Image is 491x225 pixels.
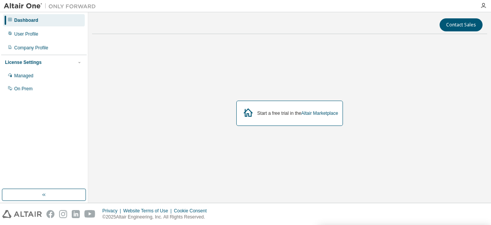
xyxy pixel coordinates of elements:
div: Website Terms of Use [123,208,174,214]
div: Dashboard [14,17,38,23]
img: youtube.svg [84,210,96,218]
a: Altair Marketplace [301,111,338,116]
img: Altair One [4,2,100,10]
div: Cookie Consent [174,208,211,214]
p: © 2025 Altair Engineering, Inc. All Rights Reserved. [102,214,211,220]
img: instagram.svg [59,210,67,218]
div: User Profile [14,31,38,37]
div: Company Profile [14,45,48,51]
div: Start a free trial in the [257,110,338,116]
img: altair_logo.svg [2,210,42,218]
div: Managed [14,73,33,79]
div: License Settings [5,59,41,65]
img: facebook.svg [46,210,54,218]
div: Privacy [102,208,123,214]
img: linkedin.svg [72,210,80,218]
button: Contact Sales [440,18,483,31]
div: On Prem [14,86,33,92]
